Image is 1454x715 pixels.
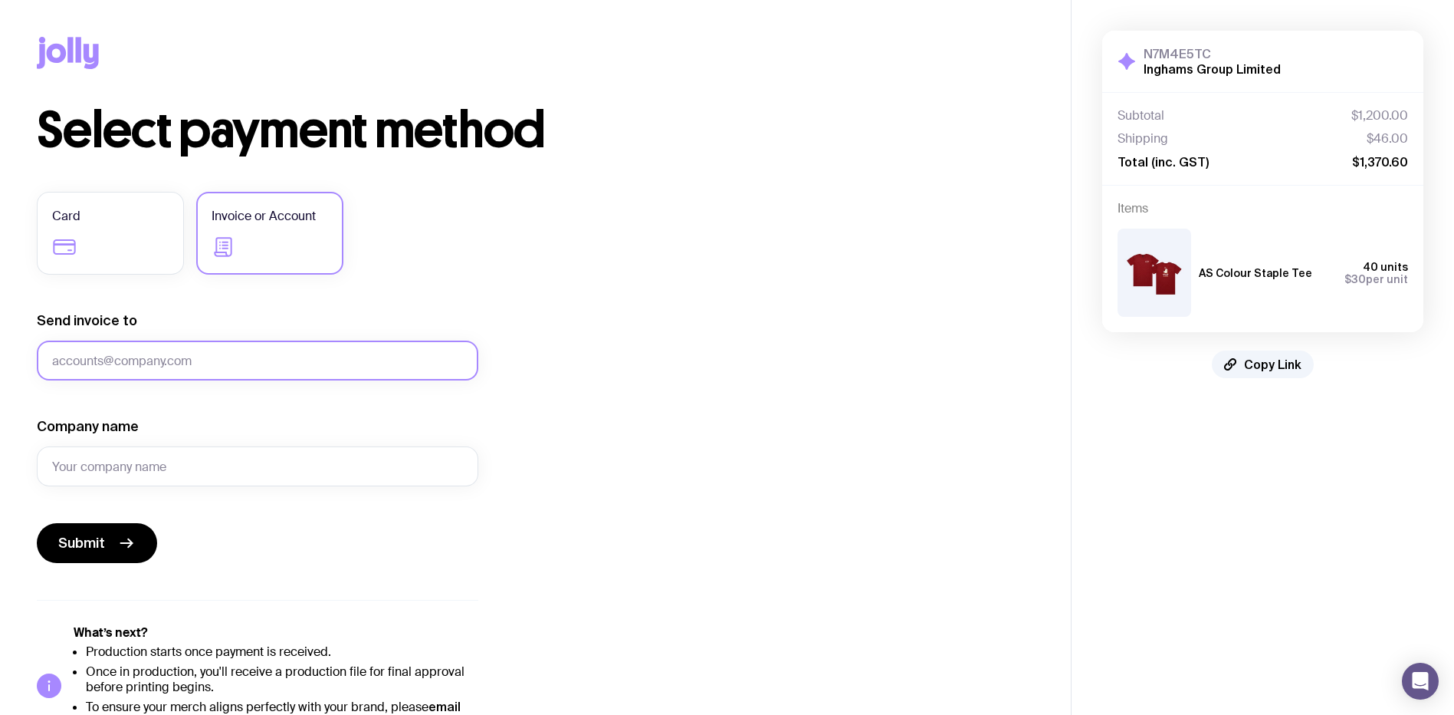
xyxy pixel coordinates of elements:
[37,311,137,330] label: Send invoice to
[86,664,478,695] li: Once in production, you'll receive a production file for final approval before printing begins.
[1352,154,1408,170] span: $1,370.60
[52,207,80,226] span: Card
[1118,154,1209,170] span: Total (inc. GST)
[74,625,478,641] h5: What’s next?
[1118,131,1168,147] span: Shipping
[1144,46,1281,61] h3: N7M4E5TC
[37,341,478,381] input: accounts@company.com
[1363,261,1408,273] span: 40 units
[212,207,316,226] span: Invoice or Account
[37,446,478,486] input: Your company name
[1199,267,1312,279] h3: AS Colour Staple Tee
[1118,108,1164,124] span: Subtotal
[37,523,157,563] button: Submit
[1212,351,1314,378] button: Copy Link
[1402,663,1439,700] div: Open Intercom Messenger
[1367,131,1408,147] span: $46.00
[1244,357,1301,372] span: Copy Link
[1344,273,1366,285] span: $30
[86,644,478,660] li: Production starts once payment is received.
[1118,201,1408,216] h4: Items
[1144,61,1281,77] h2: Inghams Group Limited
[1351,108,1408,124] span: $1,200.00
[58,534,105,552] span: Submit
[37,417,139,436] label: Company name
[1344,273,1408,285] span: per unit
[37,106,1034,155] h1: Select payment method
